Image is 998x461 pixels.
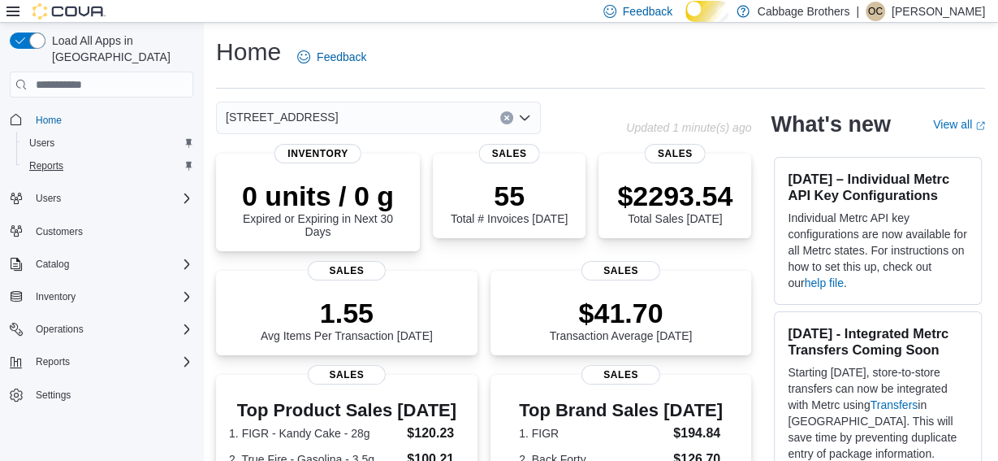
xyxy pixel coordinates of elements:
span: Inventory [29,287,193,307]
span: Reports [23,156,193,176]
button: Customers [3,220,200,243]
p: Individual Metrc API key configurations are now available for all Metrc states. For instructions ... [788,210,968,291]
a: Home [29,111,68,130]
p: 55 [451,180,568,212]
dt: 1. FIGR [519,425,667,441]
input: Dark Mode [685,1,728,22]
span: Home [36,114,62,127]
h1: Home [216,36,281,68]
span: Reports [29,159,63,172]
h2: What's new [771,111,890,137]
span: Operations [36,323,84,336]
span: Operations [29,320,193,339]
button: Users [29,189,67,208]
button: Reports [3,350,200,373]
button: Inventory [3,285,200,308]
dt: 1. FIGR - Kandy Cake - 28g [229,425,400,441]
a: Settings [29,385,77,405]
span: Sales [581,365,659,385]
span: [STREET_ADDRESS] [226,107,338,127]
span: Catalog [29,254,193,274]
button: Users [16,132,200,154]
button: Home [3,107,200,131]
a: View allExternal link [933,118,985,131]
div: Total Sales [DATE] [617,180,732,225]
span: OC [868,2,883,21]
a: Users [23,133,61,153]
a: Transfers [870,398,918,411]
span: Settings [29,385,193,405]
button: Reports [16,154,200,177]
button: Operations [3,318,200,341]
span: Customers [29,221,193,241]
span: Sales [479,144,540,163]
p: 1.55 [261,297,433,329]
a: Customers [29,222,89,241]
button: Reports [29,352,76,372]
p: [PERSON_NAME] [892,2,985,21]
span: Sales [581,261,659,281]
img: Cova [32,3,106,20]
p: 0 units / 0 g [229,180,407,212]
p: Updated 1 minute(s) ago [626,121,751,134]
span: Inventory [274,144,361,163]
button: Open list of options [518,111,531,124]
a: help file [805,276,844,289]
span: Feedback [317,49,366,65]
button: Operations [29,320,90,339]
h3: [DATE] - Integrated Metrc Transfers Coming Soon [788,325,968,358]
span: Settings [36,389,71,402]
h3: Top Product Sales [DATE] [229,401,464,420]
span: Sales [645,144,706,163]
p: | [856,2,859,21]
div: Oliver Coppolino [866,2,885,21]
span: Catalog [36,258,69,271]
a: Feedback [291,41,373,73]
span: Customers [36,225,83,238]
p: $41.70 [550,297,693,329]
span: Reports [29,352,193,372]
a: Reports [23,156,70,176]
div: Avg Items Per Transaction [DATE] [261,297,433,342]
button: Settings [3,383,200,407]
span: Users [36,192,61,205]
span: Feedback [623,3,672,20]
span: Load All Apps in [GEOGRAPHIC_DATA] [45,33,193,65]
span: Users [23,133,193,153]
svg: External link [975,121,985,131]
span: Sales [308,365,386,385]
p: $2293.54 [617,180,732,212]
h3: [DATE] – Individual Metrc API Key Configurations [788,171,968,203]
button: Inventory [29,287,82,307]
span: Reports [36,355,70,368]
span: Home [29,109,193,129]
button: Catalog [29,254,76,274]
dd: $120.23 [407,424,464,443]
button: Catalog [3,253,200,276]
span: Sales [308,261,386,281]
p: Cabbage Brothers [758,2,850,21]
button: Clear input [500,111,513,124]
div: Total # Invoices [DATE] [451,180,568,225]
div: Expired or Expiring in Next 30 Days [229,180,407,238]
button: Users [3,187,200,210]
dd: $194.84 [673,424,723,443]
span: Users [29,189,193,208]
nav: Complex example [10,101,193,449]
div: Transaction Average [DATE] [550,297,693,342]
h3: Top Brand Sales [DATE] [519,401,723,420]
span: Inventory [36,290,76,303]
span: Users [29,137,54,150]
